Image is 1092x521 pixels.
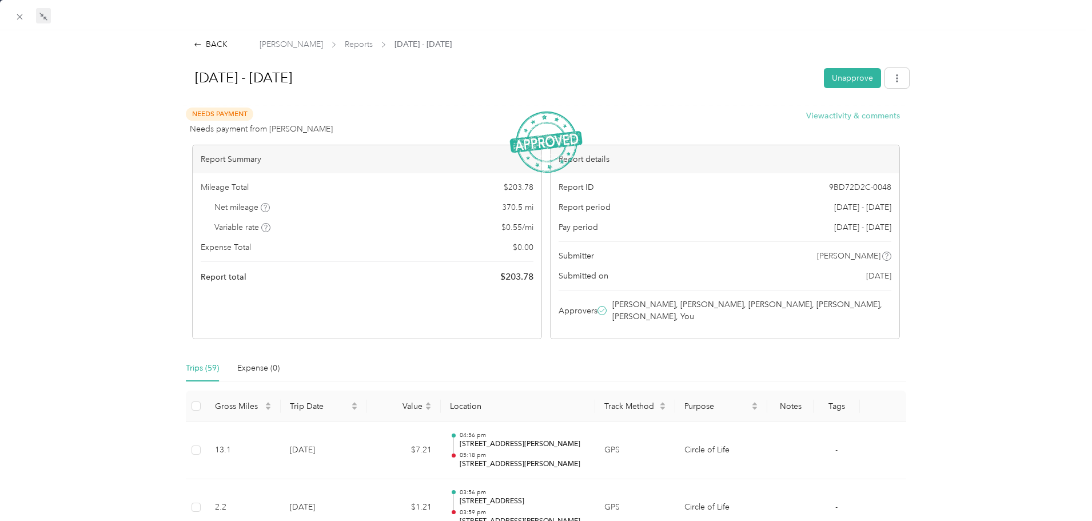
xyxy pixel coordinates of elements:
span: $ 203.78 [504,181,533,193]
span: Needs payment from [PERSON_NAME] [190,123,333,135]
span: caret-down [659,405,666,412]
span: Report ID [559,181,594,193]
p: 05:18 pm [460,451,586,459]
span: Needs Payment [186,108,253,121]
span: caret-up [659,400,666,407]
th: Gross Miles [206,391,281,422]
div: Report Summary [193,145,541,173]
p: [STREET_ADDRESS][PERSON_NAME] [460,459,586,470]
div: BACK [194,38,228,50]
span: Approvers [559,305,597,317]
span: [DATE] - [DATE] [834,201,891,213]
span: $ 0.55 / mi [501,221,533,233]
iframe: Everlance-gr Chat Button Frame [1028,457,1092,521]
span: Gross Miles [215,401,262,411]
p: 03:59 pm [460,508,586,516]
th: Tags [814,391,860,422]
div: Trips (59) [186,362,219,375]
span: Submitted on [559,270,608,282]
span: caret-up [265,400,272,407]
span: caret-down [751,405,758,412]
span: 9BD72D2C-0048 [829,181,891,193]
div: Expense (0) [237,362,280,375]
span: Submitter [559,250,594,262]
th: Trip Date [281,391,367,422]
th: Location [441,391,595,422]
th: Notes [767,391,814,422]
span: Net mileage [214,201,270,213]
span: Mileage Total [201,181,249,193]
span: Trip Date [290,401,349,411]
span: Report period [559,201,611,213]
span: Track Method [604,401,657,411]
span: caret-up [351,400,358,407]
span: Value [376,401,423,411]
span: caret-down [425,405,432,412]
span: caret-down [265,405,272,412]
span: [PERSON_NAME] [817,250,880,262]
span: $ 203.78 [500,270,533,284]
button: Unapprove [824,68,881,88]
span: caret-down [351,405,358,412]
p: 03:56 pm [460,488,586,496]
span: caret-up [425,400,432,407]
th: Value [367,391,441,422]
td: GPS [595,422,675,479]
span: [PERSON_NAME] [260,38,323,50]
span: caret-up [751,400,758,407]
span: [DATE] - [DATE] [834,221,891,233]
span: Pay period [559,221,598,233]
span: - [835,445,838,455]
th: Track Method [595,391,675,422]
p: [STREET_ADDRESS][PERSON_NAME] [460,439,586,450]
h1: Sep 14 - 27, 2025 [183,64,815,92]
th: Purpose [675,391,768,422]
span: [DATE] - [DATE] [394,38,452,50]
span: Report total [201,271,246,283]
span: Variable rate [214,221,270,233]
p: 04:56 pm [460,431,586,439]
span: Reports [345,38,373,50]
td: 13.1 [206,422,281,479]
span: Purpose [684,401,750,411]
span: 370.5 mi [502,201,533,213]
button: Viewactivity & comments [806,110,900,122]
span: [DATE] [866,270,891,282]
td: [DATE] [281,422,367,479]
span: $ 0.00 [513,241,533,253]
img: ApprovedStamp [510,112,583,173]
div: Report details [551,145,899,173]
span: [PERSON_NAME], [PERSON_NAME], [PERSON_NAME], [PERSON_NAME], [PERSON_NAME], You [612,299,889,323]
td: Circle of Life [675,422,768,479]
td: $7.21 [367,422,441,479]
span: - [835,502,838,512]
span: Expense Total [201,241,251,253]
p: [STREET_ADDRESS] [460,496,586,507]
